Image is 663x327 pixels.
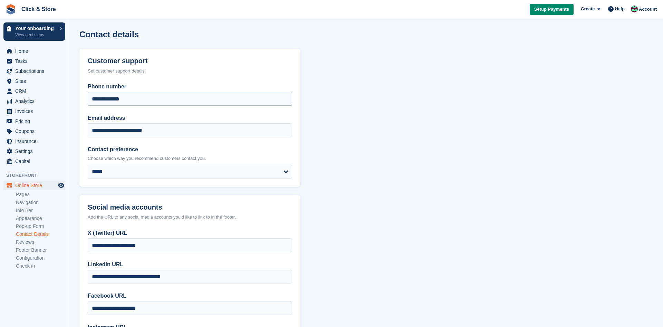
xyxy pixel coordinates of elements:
span: Setup Payments [534,6,569,13]
label: LinkedIn URL [88,260,292,269]
a: menu [3,156,65,166]
a: menu [3,66,65,76]
span: Subscriptions [15,66,57,76]
h2: Social media accounts [88,203,292,211]
a: Setup Payments [530,4,574,15]
a: menu [3,76,65,86]
img: stora-icon-8386f47178a22dfd0bd8f6a31ec36ba5ce8667c1dd55bd0f319d3a0aa187defe.svg [6,4,16,15]
a: menu [3,56,65,66]
span: Sites [15,76,57,86]
a: menu [3,181,65,190]
label: Email address [88,114,292,122]
img: Kye Daniel [631,6,638,12]
h1: Contact details [79,30,139,39]
span: Settings [15,146,57,156]
a: Pop-up Form [16,223,65,230]
label: Contact preference [88,145,292,154]
a: Configuration [16,255,65,261]
span: Storefront [6,172,69,179]
span: Tasks [15,56,57,66]
a: menu [3,116,65,126]
p: Your onboarding [15,26,56,31]
span: CRM [15,86,57,96]
span: Coupons [15,126,57,136]
h2: Customer support [88,57,292,65]
a: Contact Details [16,231,65,238]
a: Pages [16,191,65,198]
a: menu [3,136,65,146]
div: Add the URL to any social media accounts you'd like to link to in the footer. [88,214,292,221]
span: Pricing [15,116,57,126]
span: Home [15,46,57,56]
a: Appearance [16,215,65,222]
span: Insurance [15,136,57,146]
label: Facebook URL [88,292,292,300]
span: Account [639,6,657,13]
span: Analytics [15,96,57,106]
a: menu [3,126,65,136]
p: View next steps [15,32,56,38]
div: Set customer support details. [88,68,292,75]
a: menu [3,86,65,96]
a: Check-in [16,263,65,269]
p: Choose which way you recommend customers contact you. [88,155,292,162]
a: Reviews [16,239,65,246]
a: Footer Banner [16,247,65,253]
a: Info Bar [16,207,65,214]
a: Your onboarding View next steps [3,22,65,41]
span: Invoices [15,106,57,116]
label: Phone number [88,83,292,91]
a: menu [3,46,65,56]
label: X (Twitter) URL [88,229,292,237]
span: Create [581,6,595,12]
span: Help [615,6,625,12]
a: menu [3,146,65,156]
a: Navigation [16,199,65,206]
span: Capital [15,156,57,166]
a: menu [3,96,65,106]
a: Preview store [57,181,65,190]
a: Click & Store [19,3,59,15]
a: menu [3,106,65,116]
span: Online Store [15,181,57,190]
